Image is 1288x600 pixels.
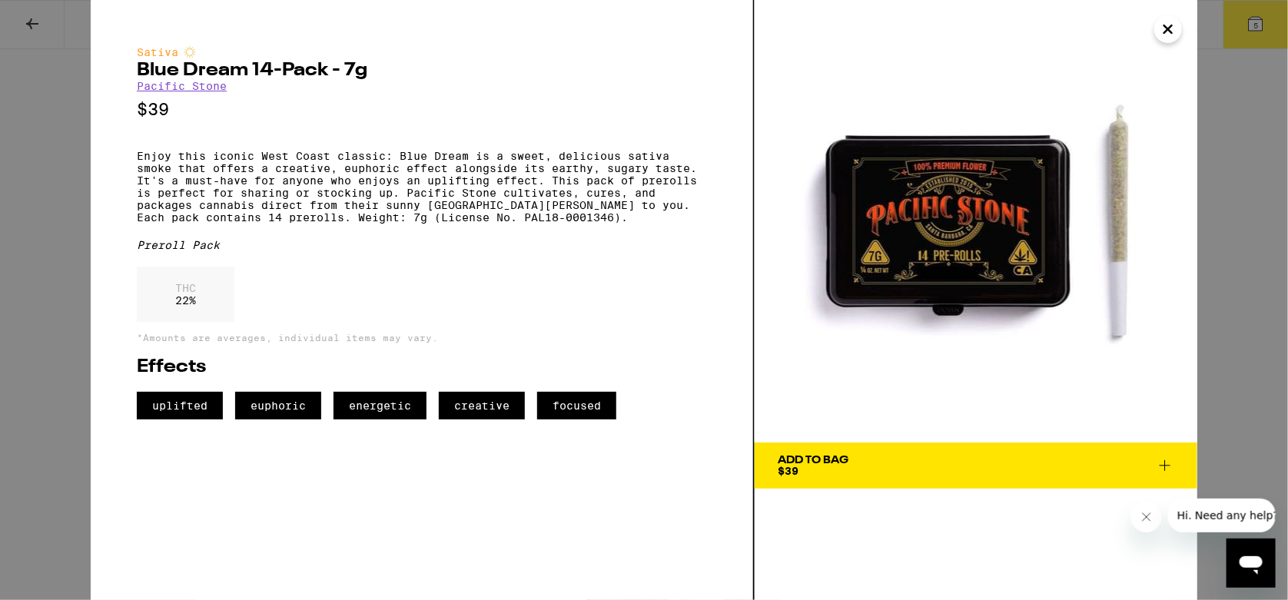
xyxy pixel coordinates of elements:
[137,150,707,224] p: Enjoy this iconic West Coast classic: Blue Dream is a sweet, delicious sativa smoke that offers a...
[137,358,707,376] h2: Effects
[9,11,111,23] span: Hi. Need any help?
[184,46,196,58] img: sativaColor.svg
[778,465,798,477] span: $39
[137,100,707,119] p: $39
[1168,499,1276,532] iframe: Message from company
[137,392,223,419] span: uplifted
[175,282,196,294] p: THC
[235,392,321,419] span: euphoric
[1227,539,1276,588] iframe: Button to launch messaging window
[537,392,616,419] span: focused
[755,443,1197,489] button: Add To Bag$39
[137,61,707,80] h2: Blue Dream 14-Pack - 7g
[137,46,707,58] div: Sativa
[137,239,707,251] div: Preroll Pack
[137,333,707,343] p: *Amounts are averages, individual items may vary.
[1154,15,1182,43] button: Close
[137,80,227,92] a: Pacific Stone
[439,392,525,419] span: creative
[334,392,427,419] span: energetic
[778,455,848,466] div: Add To Bag
[1131,502,1162,532] iframe: Close message
[137,267,234,322] div: 22 %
